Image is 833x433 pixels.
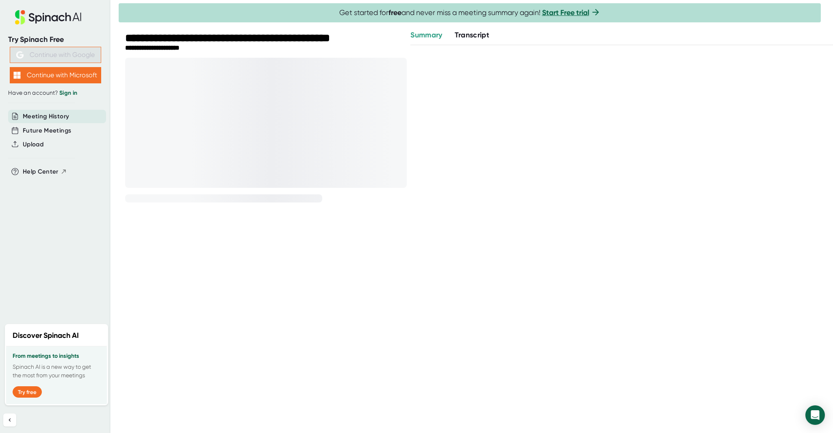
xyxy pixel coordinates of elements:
div: Open Intercom Messenger [805,405,825,425]
button: Future Meetings [23,126,71,135]
button: Transcript [455,30,490,41]
button: Help Center [23,167,67,176]
button: Collapse sidebar [3,413,16,426]
img: Aehbyd4JwY73AAAAAElFTkSuQmCC [16,51,24,59]
h2: Discover Spinach AI [13,330,79,341]
button: Upload [23,140,43,149]
a: Sign in [59,89,77,96]
button: Continue with Microsoft [10,67,101,83]
h3: From meetings to insights [13,353,100,359]
button: Meeting History [23,112,69,121]
a: Start Free trial [542,8,589,17]
span: Get started for and never miss a meeting summary again! [339,8,601,17]
b: free [388,8,401,17]
button: Summary [410,30,442,41]
button: Try free [13,386,42,398]
span: Help Center [23,167,59,176]
button: Continue with Google [10,47,101,63]
span: Summary [410,30,442,39]
div: Try Spinach Free [8,35,102,44]
p: Spinach AI is a new way to get the most from your meetings [13,363,100,380]
span: Transcript [455,30,490,39]
div: Have an account? [8,89,102,97]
